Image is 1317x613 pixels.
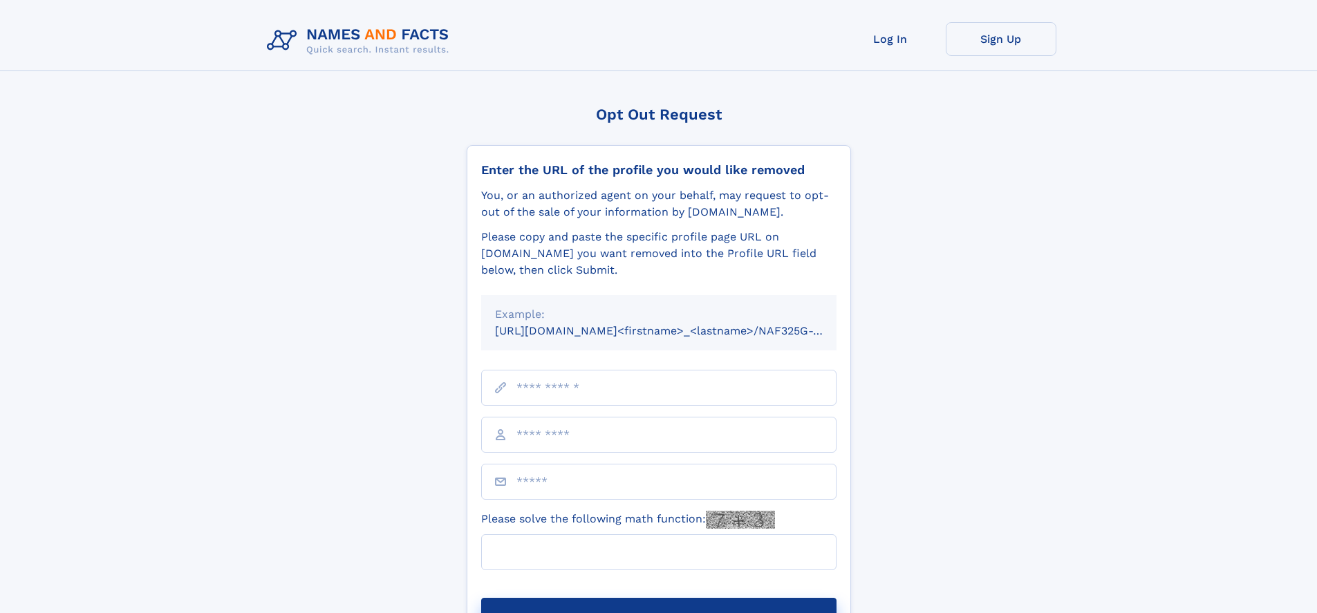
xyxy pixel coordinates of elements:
[481,511,775,529] label: Please solve the following math function:
[946,22,1056,56] a: Sign Up
[467,106,851,123] div: Opt Out Request
[481,162,837,178] div: Enter the URL of the profile you would like removed
[495,306,823,323] div: Example:
[261,22,460,59] img: Logo Names and Facts
[481,187,837,220] div: You, or an authorized agent on your behalf, may request to opt-out of the sale of your informatio...
[835,22,946,56] a: Log In
[495,324,863,337] small: [URL][DOMAIN_NAME]<firstname>_<lastname>/NAF325G-xxxxxxxx
[481,229,837,279] div: Please copy and paste the specific profile page URL on [DOMAIN_NAME] you want removed into the Pr...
